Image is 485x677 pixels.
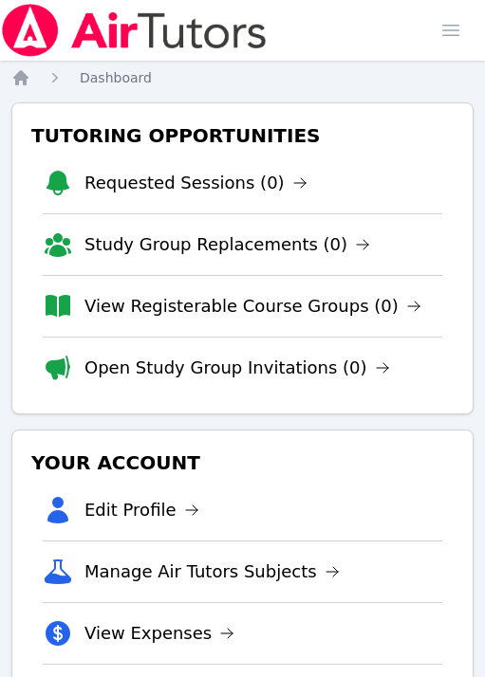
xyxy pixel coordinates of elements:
a: Manage Air Tutors Subjects [84,558,340,585]
span: Dashboard [80,70,152,85]
a: Requested Sessions (0) [84,170,308,196]
a: Open Study Group Invitations (0) [84,355,390,381]
a: View Registerable Course Groups (0) [84,293,421,320]
a: View Expenses [84,620,234,647]
a: Dashboard [80,68,152,87]
h3: Your Account [28,446,457,480]
a: Edit Profile [84,497,199,523]
a: Study Group Replacements (0) [84,231,370,258]
h3: Tutoring Opportunities [28,119,457,153]
nav: Breadcrumb [11,68,474,87]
